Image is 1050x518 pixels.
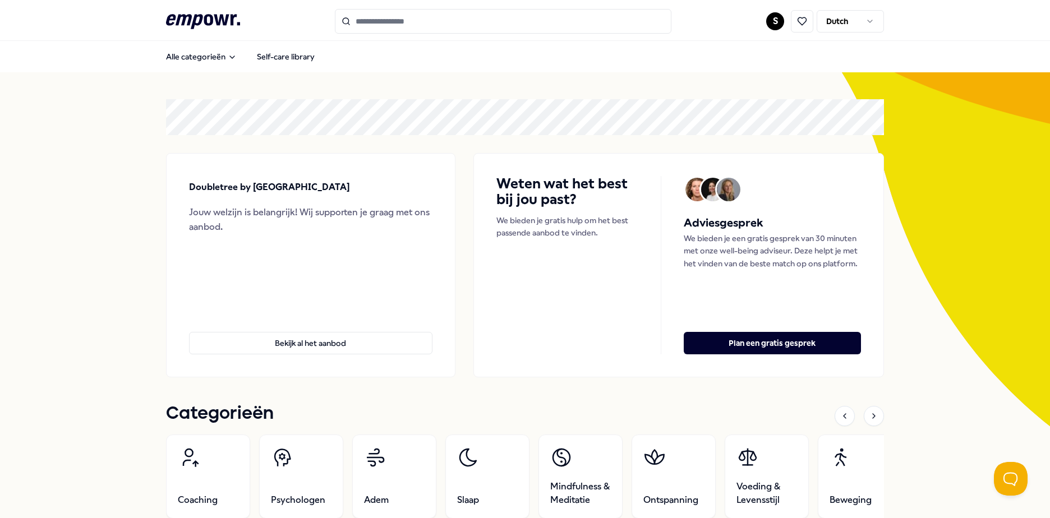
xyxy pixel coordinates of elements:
iframe: Help Scout Beacon - Open [994,462,1028,496]
p: Doubletree by [GEOGRAPHIC_DATA] [189,180,350,195]
h5: Adviesgesprek [684,214,861,232]
span: Adem [364,493,389,507]
img: Avatar [717,178,740,201]
button: Bekijk al het aanbod [189,332,432,354]
button: Alle categorieën [157,45,246,68]
button: Plan een gratis gesprek [684,332,861,354]
span: Mindfulness & Meditatie [550,480,611,507]
span: Ontspanning [643,493,698,507]
span: Voeding & Levensstijl [736,480,797,507]
p: We bieden je een gratis gesprek van 30 minuten met onze well-being adviseur. Deze helpt je met he... [684,232,861,270]
input: Search for products, categories or subcategories [335,9,671,34]
a: Bekijk al het aanbod [189,314,432,354]
h1: Categorieën [166,400,274,428]
p: We bieden je gratis hulp om het best passende aanbod te vinden. [496,214,638,239]
span: Coaching [178,493,218,507]
h4: Weten wat het best bij jou past? [496,176,638,207]
div: Jouw welzijn is belangrijk! Wij supporten je graag met ons aanbod. [189,205,432,234]
span: Slaap [457,493,479,507]
a: Self-care library [248,45,324,68]
span: Beweging [830,493,872,507]
nav: Main [157,45,324,68]
img: Avatar [701,178,725,201]
span: Psychologen [271,493,325,507]
img: Avatar [685,178,709,201]
button: S [766,12,784,30]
